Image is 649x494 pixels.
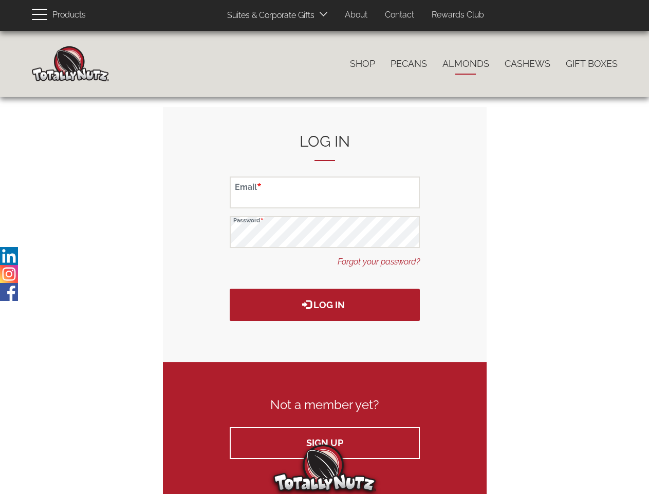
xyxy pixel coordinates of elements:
[383,53,435,75] a: Pecans
[32,46,109,81] img: Home
[342,53,383,75] a: Shop
[424,5,492,25] a: Rewards Club
[230,289,420,321] button: Log in
[337,5,375,25] a: About
[377,5,422,25] a: Contact
[230,133,420,161] h2: Log in
[497,53,558,75] a: Cashews
[52,8,86,23] span: Products
[435,53,497,75] a: Almonds
[219,6,318,26] a: Suites & Corporate Gifts
[338,256,420,268] a: Forgot your password?
[230,177,420,208] input: Enter your email address.
[230,398,420,412] h3: Not a member yet?
[230,427,420,459] a: Sign up
[558,53,625,75] a: Gift Boxes
[273,445,376,491] img: Totally Nutz Logo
